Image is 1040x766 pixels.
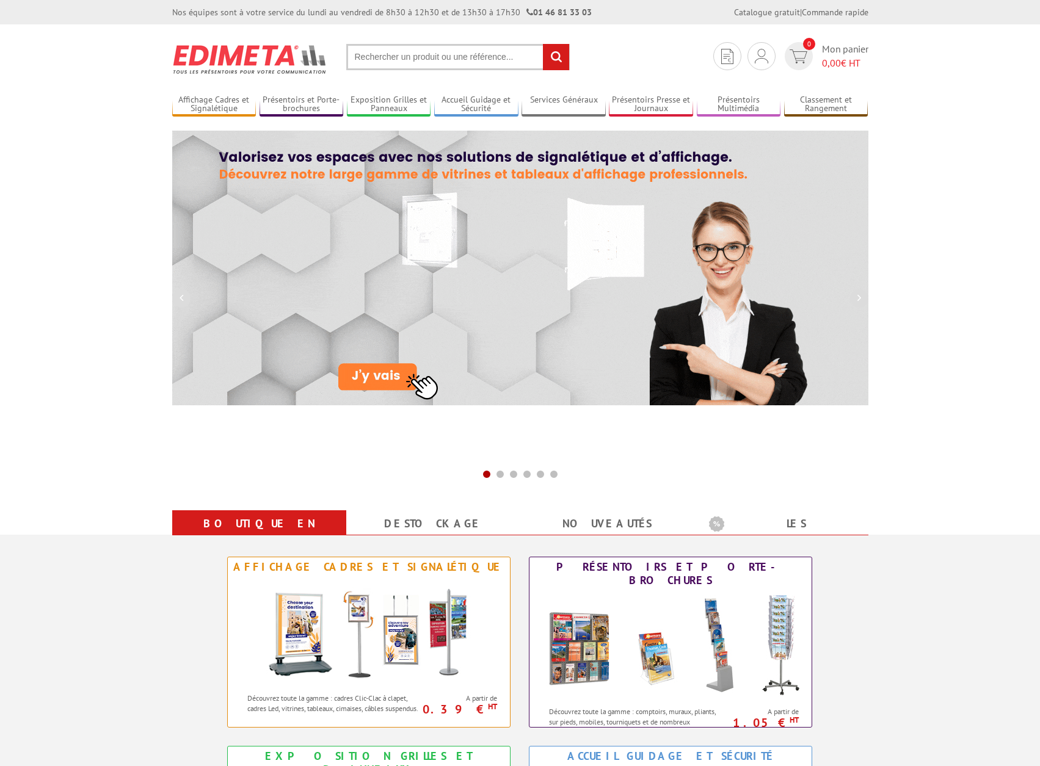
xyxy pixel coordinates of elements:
[227,557,511,728] a: Affichage Cadres et Signalétique Affichage Cadres et Signalétique Découvrez toute la gamme : cadr...
[721,49,733,64] img: devis rapide
[802,7,868,18] a: Commande rapide
[172,6,592,18] div: Nos équipes sont à votre service du lundi au vendredi de 8h30 à 12h30 et de 13h30 à 17h30
[721,719,799,726] p: 1.05 €
[782,42,868,70] a: devis rapide 0 Mon panier 0,00€ HT
[790,49,807,63] img: devis rapide
[526,7,592,18] strong: 01 46 81 33 03
[803,38,815,50] span: 0
[231,560,507,574] div: Affichage Cadres et Signalétique
[709,513,854,557] a: Les promotions
[734,6,868,18] div: |
[549,706,723,737] p: Découvrez toute la gamme : comptoirs, muraux, pliants, sur pieds, mobiles, tourniquets et de nomb...
[790,715,799,725] sup: HT
[434,95,518,115] a: Accueil Guidage et Sécurité
[533,560,809,587] div: Présentoirs et Porte-brochures
[172,37,328,82] img: Présentoir, panneau, stand - Edimeta - PLV, affichage, mobilier bureau, entreprise
[247,693,421,714] p: Découvrez toute la gamme : cadres Clic-Clac à clapet, cadres Led, vitrines, tableaux, cimaises, c...
[697,95,781,115] a: Présentoirs Multimédia
[425,693,498,703] span: A partir de
[361,513,506,535] a: Destockage
[346,44,570,70] input: Rechercher un produit ou une référence...
[260,95,344,115] a: Présentoirs et Porte-brochures
[187,513,332,557] a: Boutique en ligne
[784,95,868,115] a: Classement et Rangement
[256,577,482,687] img: Affichage Cadres et Signalétique
[536,590,805,700] img: Présentoirs et Porte-brochures
[543,44,569,70] input: rechercher
[822,42,868,70] span: Mon panier
[609,95,693,115] a: Présentoirs Presse et Journaux
[709,513,862,537] b: Les promotions
[522,95,606,115] a: Services Généraux
[419,706,498,713] p: 0.39 €
[172,95,256,115] a: Affichage Cadres et Signalétique
[727,707,799,717] span: A partir de
[533,750,809,763] div: Accueil Guidage et Sécurité
[529,557,812,728] a: Présentoirs et Porte-brochures Présentoirs et Porte-brochures Découvrez toute la gamme : comptoir...
[734,7,800,18] a: Catalogue gratuit
[535,513,680,535] a: nouveautés
[347,95,431,115] a: Exposition Grilles et Panneaux
[488,701,497,712] sup: HT
[822,57,841,69] span: 0,00
[822,56,868,70] span: € HT
[755,49,768,63] img: devis rapide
